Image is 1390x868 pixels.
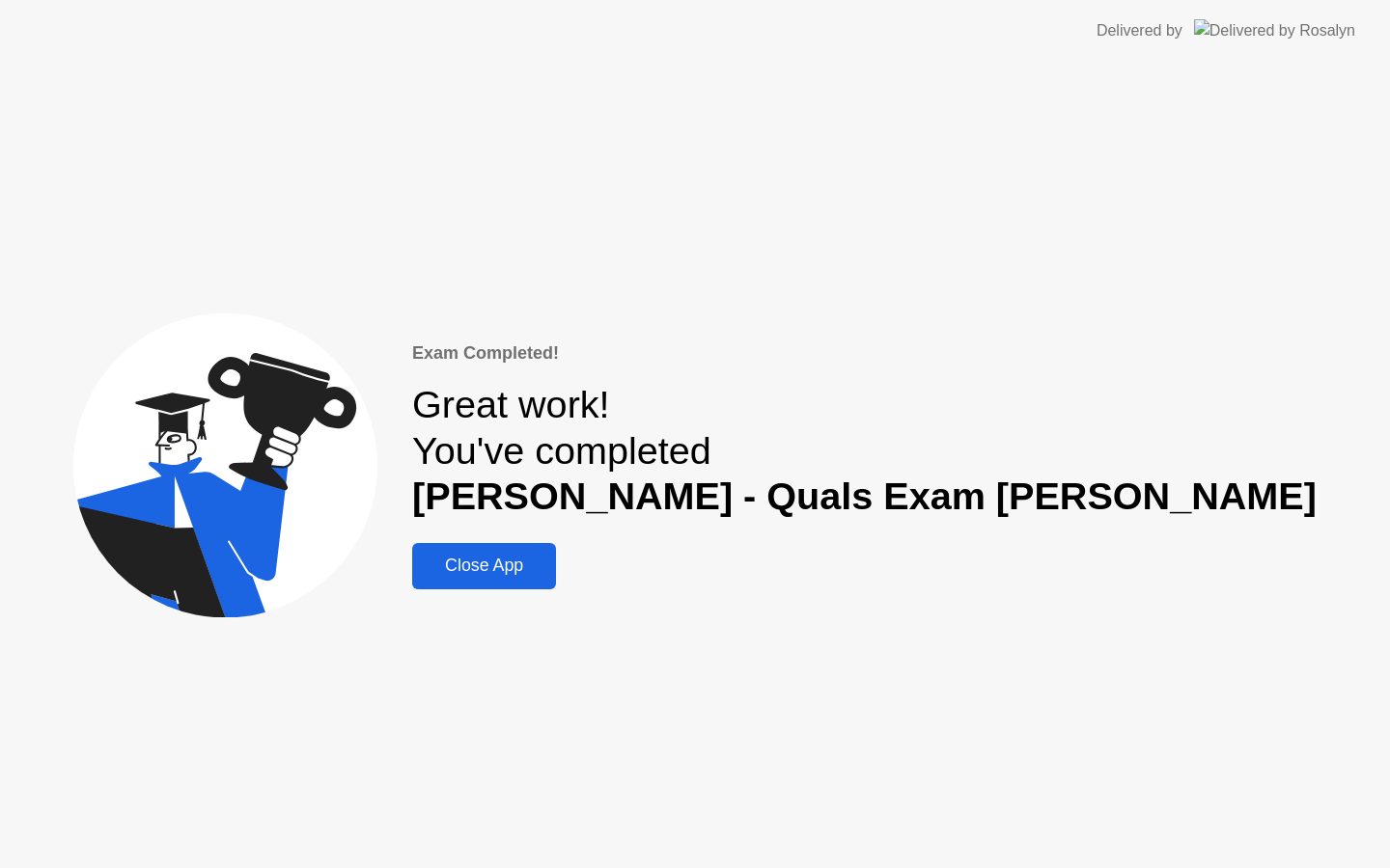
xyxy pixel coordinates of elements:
[412,475,1317,517] b: [PERSON_NAME] - Quals Exam [PERSON_NAME]
[1097,19,1182,42] div: Delivered by
[418,556,550,576] div: Close App
[412,543,556,589] button: Close App
[412,382,1317,520] div: Great work! You've completed
[1194,19,1355,41] img: Delivered by Rosalyn
[412,340,1317,366] div: Exam Completed!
